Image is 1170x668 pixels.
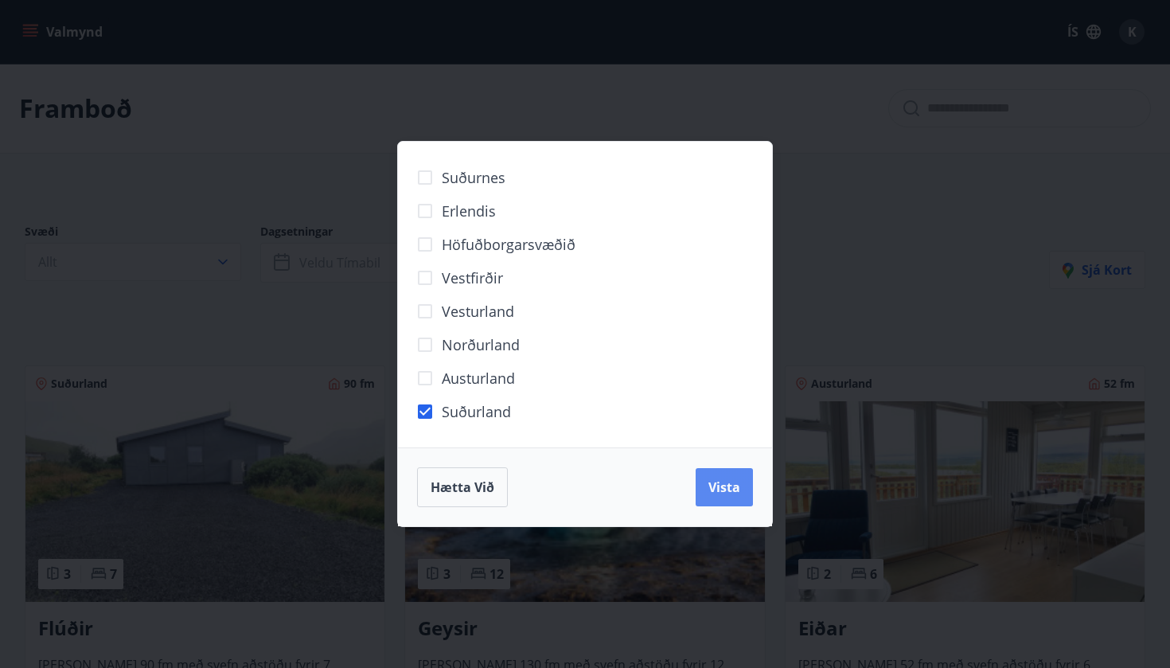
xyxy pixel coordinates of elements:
[431,479,494,496] span: Hætta við
[417,467,508,507] button: Hætta við
[442,334,520,355] span: Norðurland
[708,479,740,496] span: Vista
[696,468,753,506] button: Vista
[442,368,515,389] span: Austurland
[442,401,511,422] span: Suðurland
[442,301,514,322] span: Vesturland
[442,268,503,288] span: Vestfirðir
[442,201,496,221] span: Erlendis
[442,234,575,255] span: Höfuðborgarsvæðið
[442,167,505,188] span: Suðurnes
